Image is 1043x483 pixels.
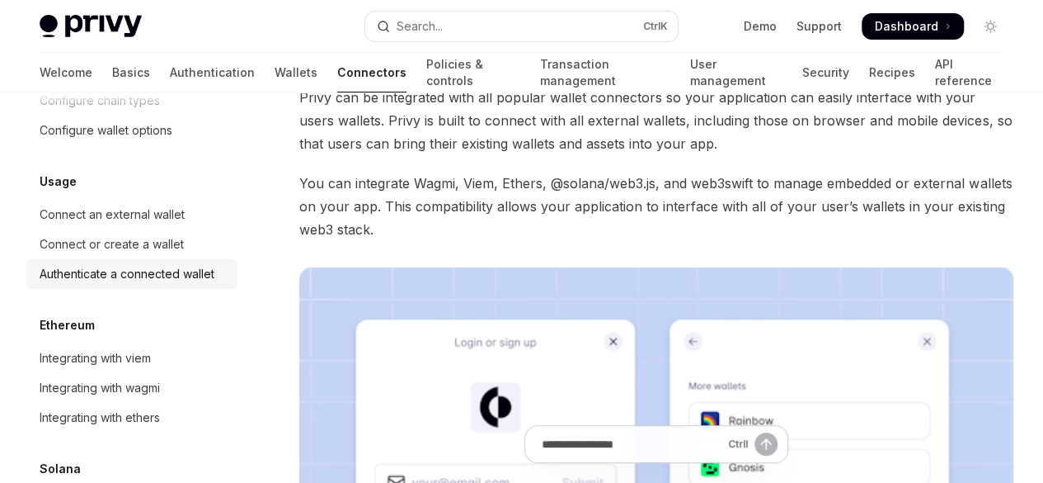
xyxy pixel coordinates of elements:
[796,18,842,35] a: Support
[40,264,214,284] div: Authenticate a connected wallet
[40,408,160,428] div: Integrating with ethers
[40,378,160,398] div: Integrating with wagmi
[40,172,77,192] h5: Usage
[26,200,237,230] a: Connect an external wallet
[299,172,1013,241] span: You can integrate Wagmi, Viem, Ethers, @solana/web3.js, and web3swift to manage embedded or exter...
[40,53,92,92] a: Welcome
[26,343,237,373] a: Integrating with viem
[875,18,938,35] span: Dashboard
[40,459,81,479] h5: Solana
[275,53,317,92] a: Wallets
[426,53,520,92] a: Policies & controls
[26,373,237,403] a: Integrating with wagmi
[337,53,406,92] a: Connectors
[397,17,443,36] div: Search...
[40,315,95,335] h5: Ethereum
[26,230,237,259] a: Connect or create a wallet
[40,348,151,368] div: Integrating with viem
[170,53,255,92] a: Authentication
[40,205,185,225] div: Connect an external wallet
[299,86,1013,155] span: Privy can be integrated with all popular wallet connectors so your application can easily interfa...
[40,121,172,140] div: Configure wallet options
[540,53,670,92] a: Transaction management
[869,53,915,92] a: Recipes
[690,53,782,92] a: User management
[542,426,721,462] input: Ask a question...
[935,53,1003,92] a: API reference
[802,53,849,92] a: Security
[26,259,237,289] a: Authenticate a connected wallet
[40,234,184,254] div: Connect or create a wallet
[744,18,777,35] a: Demo
[643,20,668,33] span: Ctrl K
[754,433,778,456] button: Send message
[40,15,142,38] img: light logo
[26,116,237,145] a: Configure wallet options
[977,13,1003,40] button: Toggle dark mode
[112,53,150,92] a: Basics
[26,403,237,433] a: Integrating with ethers
[365,12,678,41] button: Open search
[862,13,964,40] a: Dashboard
